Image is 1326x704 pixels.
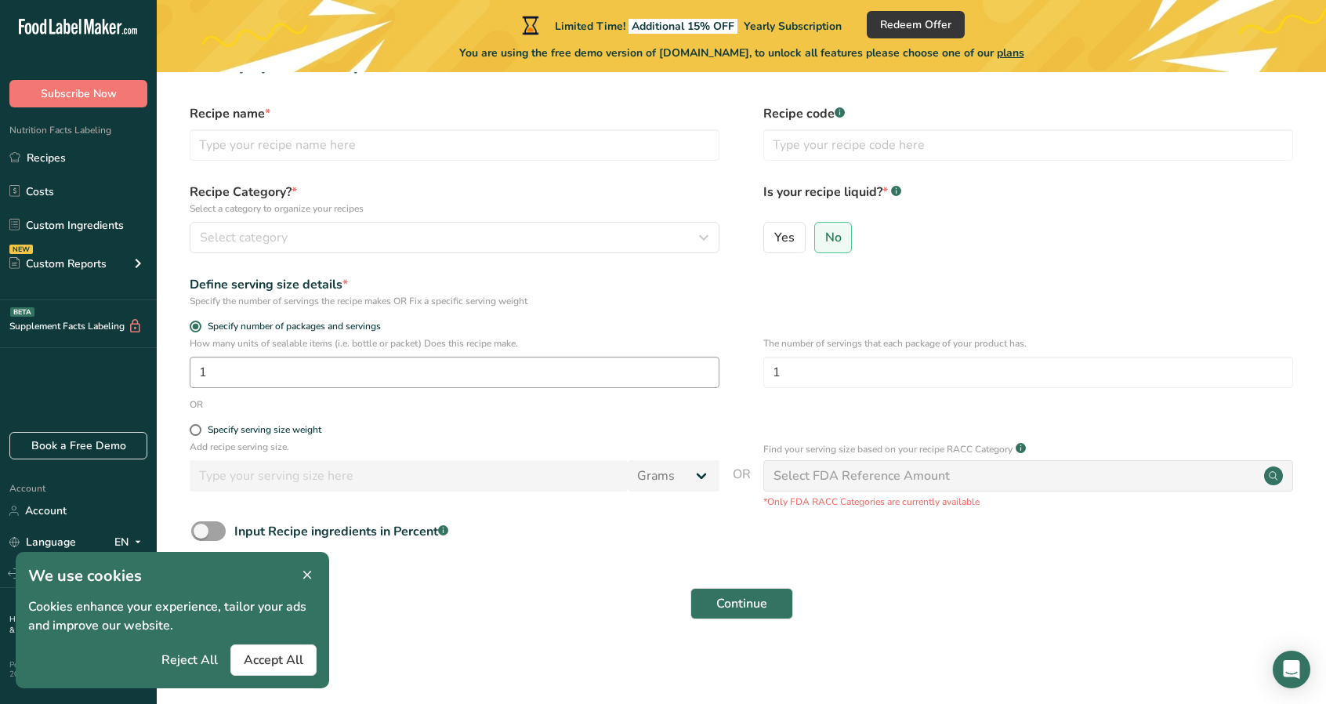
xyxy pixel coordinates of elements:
label: Recipe Category? [190,183,719,216]
button: Continue [690,588,793,619]
span: Continue [716,594,767,613]
span: OR [733,465,751,509]
button: Select category [190,222,719,253]
span: Yearly Subscription [744,19,842,34]
a: Terms & Conditions . [9,614,147,636]
span: You are using the free demo version of [DOMAIN_NAME], to unlock all features please choose one of... [459,45,1024,61]
button: Accept All [230,644,317,676]
span: Additional 15% OFF [629,19,737,34]
button: Subscribe Now [9,80,147,107]
a: Hire an Expert . [9,614,65,625]
input: Type your recipe code here [763,129,1293,161]
h1: We use cookies [28,564,317,588]
span: Specify number of packages and servings [201,321,381,332]
input: Type your recipe name here [190,129,719,161]
p: Find your serving size based on your recipe RACC Category [763,442,1013,456]
button: Reject All [149,644,230,676]
p: Cookies enhance your experience, tailor your ads and improve our website. [28,597,317,635]
div: NEW [9,245,33,254]
span: Yes [774,230,795,245]
div: Limited Time! [519,16,842,34]
span: Redeem Offer [880,16,951,33]
span: plans [997,45,1024,60]
p: How many units of sealable items (i.e. bottle or packet) Does this recipe make. [190,336,719,350]
div: Specify serving size weight [208,424,321,436]
span: No [825,230,842,245]
div: Custom Reports [9,256,107,272]
span: Accept All [244,651,303,670]
div: Input Recipe ingredients in Percent [234,522,448,541]
span: Select category [200,228,288,247]
div: Select FDA Reference Amount [773,466,950,485]
div: OR [190,397,203,412]
p: The number of servings that each package of your product has. [763,336,1293,350]
input: Type your serving size here [190,460,628,492]
div: Open Intercom Messenger [1273,651,1310,688]
div: BETA [10,307,34,317]
span: Reject All [161,651,218,670]
a: Book a Free Demo [9,432,147,459]
label: Is your recipe liquid? [763,183,1293,216]
div: Define serving size details [190,275,719,294]
p: Add recipe serving size. [190,440,719,454]
button: Redeem Offer [867,11,965,38]
p: *Only FDA RACC Categories are currently available [763,495,1293,509]
div: Powered By FoodLabelMaker © 2025 All Rights Reserved [9,660,147,679]
span: Subscribe Now [41,85,117,102]
div: EN [114,533,147,552]
label: Recipe name [190,104,719,123]
p: Select a category to organize your recipes [190,201,719,216]
div: Specify the number of servings the recipe makes OR Fix a specific serving weight [190,294,719,308]
label: Recipe code [763,104,1293,123]
a: Language [9,528,76,556]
